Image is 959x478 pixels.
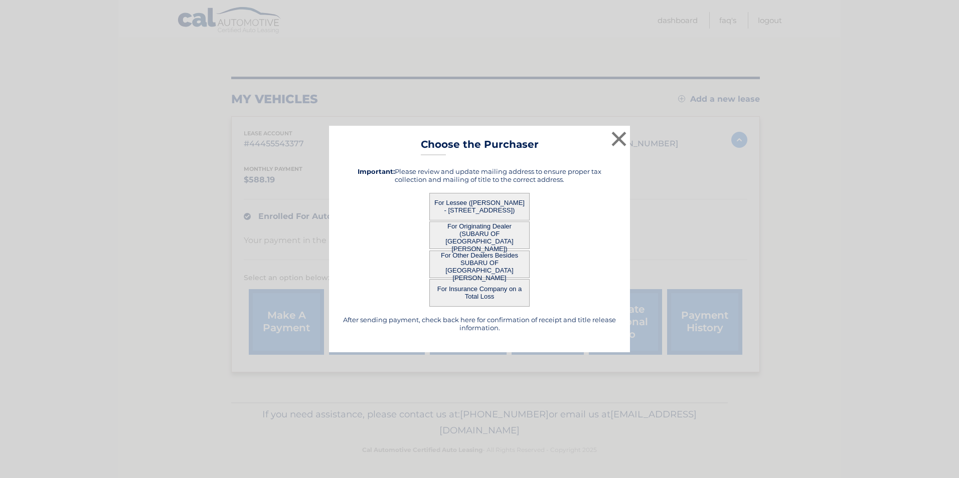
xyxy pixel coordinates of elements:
button: For Insurance Company on a Total Loss [429,279,530,307]
h5: After sending payment, check back here for confirmation of receipt and title release information. [342,316,617,332]
button: × [609,129,629,149]
button: For Other Dealers Besides SUBARU OF [GEOGRAPHIC_DATA][PERSON_NAME] [429,251,530,278]
h5: Please review and update mailing address to ensure proper tax collection and mailing of title to ... [342,167,617,183]
button: For Lessee ([PERSON_NAME] - [STREET_ADDRESS]) [429,193,530,220]
h3: Choose the Purchaser [421,138,539,156]
button: For Originating Dealer (SUBARU OF [GEOGRAPHIC_DATA][PERSON_NAME]) [429,221,530,249]
strong: Important: [358,167,395,175]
